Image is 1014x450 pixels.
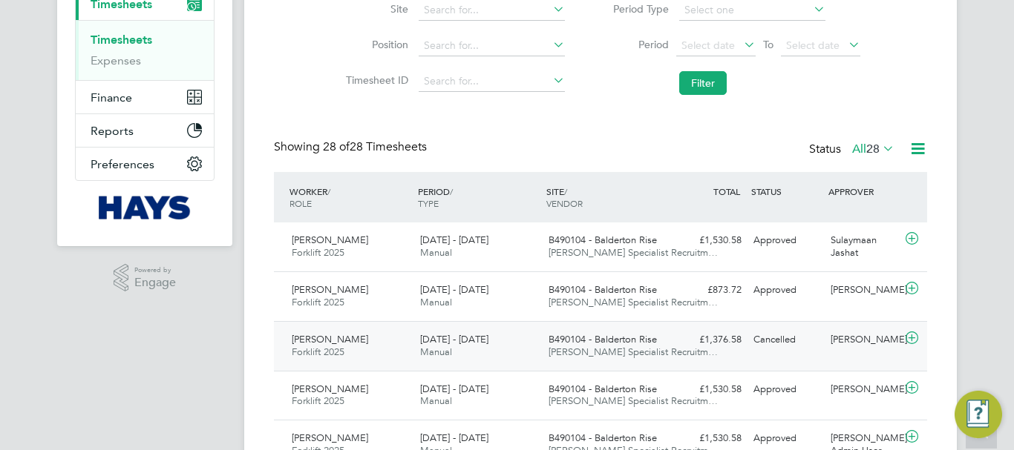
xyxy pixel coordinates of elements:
a: Expenses [91,53,141,67]
span: [PERSON_NAME] [292,333,368,345]
span: TYPE [418,197,439,209]
div: STATUS [748,178,825,205]
div: [PERSON_NAME] [825,328,902,352]
span: Engage [134,277,176,289]
span: / [450,185,453,197]
label: Site [341,2,408,16]
div: SITE [543,178,671,216]
span: [PERSON_NAME] [292,234,368,246]
span: [PERSON_NAME] Specialist Recruitm… [549,296,718,308]
span: B490104 - Balderton Rise [549,431,657,444]
span: B490104 - Balderton Rise [549,234,657,246]
span: Manual [420,296,452,308]
a: Powered byEngage [114,264,177,292]
div: [PERSON_NAME] [825,278,902,302]
div: Timesheets [76,20,214,80]
button: Finance [76,81,214,113]
span: Powered by [134,264,176,277]
img: hays-logo-retina.png [99,196,192,219]
span: VENDOR [546,197,583,209]
span: [DATE] - [DATE] [420,283,488,296]
span: [DATE] - [DATE] [420,383,488,395]
span: [PERSON_NAME] [292,431,368,444]
span: Preferences [91,157,154,171]
label: Period [602,38,669,51]
span: Reports [91,124,134,138]
div: Approved [748,278,825,302]
div: APPROVER [825,178,902,205]
span: To [759,35,778,54]
span: / [327,185,330,197]
div: £1,376.58 [670,328,748,352]
span: TOTAL [713,185,740,197]
div: WORKER [286,178,414,216]
div: Cancelled [748,328,825,352]
span: 28 of [323,139,350,154]
span: [DATE] - [DATE] [420,333,488,345]
span: Forklift 2025 [292,246,344,259]
button: Reports [76,114,214,147]
span: [PERSON_NAME] Specialist Recruitm… [549,246,718,259]
input: Search for... [419,71,565,92]
div: PERIOD [414,178,543,216]
span: 28 [866,142,880,156]
div: £873.72 [670,278,748,302]
span: [PERSON_NAME] Specialist Recruitm… [549,345,718,358]
button: Engage Resource Center [955,391,1002,438]
span: B490104 - Balderton Rise [549,383,657,395]
a: Timesheets [91,33,152,47]
span: [PERSON_NAME] Specialist Recruitm… [549,394,718,407]
span: Manual [420,246,452,259]
div: £1,530.58 [670,377,748,402]
a: Go to home page [75,196,215,219]
div: Sulaymaan Jashat [825,228,902,265]
label: All [852,142,894,156]
span: Manual [420,345,452,358]
span: B490104 - Balderton Rise [549,333,657,345]
span: ROLE [290,197,312,209]
div: £1,530.58 [670,228,748,253]
div: [PERSON_NAME] [825,377,902,402]
span: Forklift 2025 [292,296,344,308]
button: Preferences [76,148,214,180]
label: Timesheet ID [341,73,408,87]
span: / [564,185,567,197]
span: Finance [91,90,132,105]
span: Forklift 2025 [292,345,344,358]
div: Approved [748,228,825,253]
span: B490104 - Balderton Rise [549,283,657,296]
button: Filter [679,71,727,95]
div: Status [809,139,897,160]
span: [DATE] - [DATE] [420,234,488,246]
div: Approved [748,377,825,402]
span: [DATE] - [DATE] [420,431,488,444]
span: Manual [420,394,452,407]
span: Select date [681,39,735,52]
span: Select date [786,39,840,52]
span: [PERSON_NAME] [292,283,368,296]
label: Position [341,38,408,51]
span: Forklift 2025 [292,394,344,407]
input: Search for... [419,36,565,56]
span: 28 Timesheets [323,139,427,154]
label: Period Type [602,2,669,16]
div: Showing [274,139,430,155]
span: [PERSON_NAME] [292,383,368,395]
